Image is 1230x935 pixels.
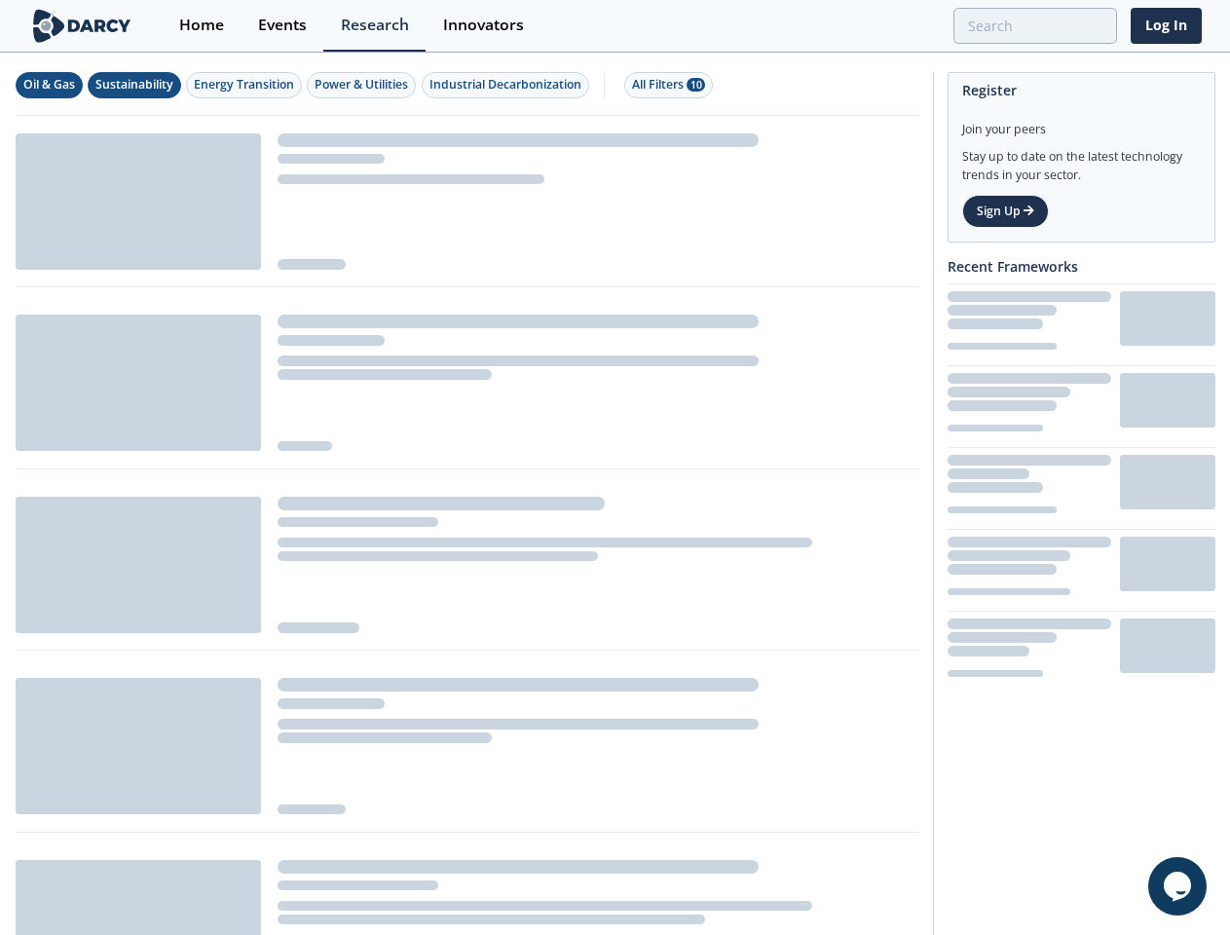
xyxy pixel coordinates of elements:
[953,8,1117,44] input: Advanced Search
[687,78,705,92] span: 10
[962,195,1049,228] a: Sign Up
[624,72,713,98] button: All Filters 10
[258,18,307,33] div: Events
[632,76,705,93] div: All Filters
[194,76,294,93] div: Energy Transition
[315,76,408,93] div: Power & Utilities
[341,18,409,33] div: Research
[23,76,75,93] div: Oil & Gas
[95,76,173,93] div: Sustainability
[179,18,224,33] div: Home
[422,72,589,98] button: Industrial Decarbonization
[307,72,416,98] button: Power & Utilities
[962,107,1201,138] div: Join your peers
[186,72,302,98] button: Energy Transition
[16,72,83,98] button: Oil & Gas
[88,72,181,98] button: Sustainability
[429,76,581,93] div: Industrial Decarbonization
[962,138,1201,184] div: Stay up to date on the latest technology trends in your sector.
[29,9,135,43] img: logo-wide.svg
[443,18,524,33] div: Innovators
[948,249,1215,283] div: Recent Frameworks
[962,73,1201,107] div: Register
[1148,857,1211,916] iframe: chat widget
[1131,8,1202,44] a: Log In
